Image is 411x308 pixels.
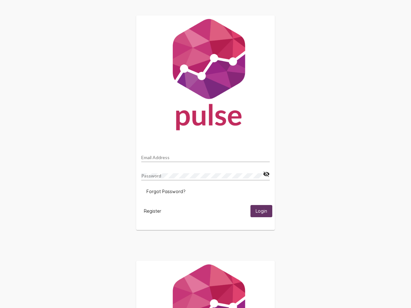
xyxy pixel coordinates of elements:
span: Login [256,209,267,214]
button: Forgot Password? [141,186,190,197]
img: Pulse For Good Logo [136,15,275,137]
span: Forgot Password? [146,189,185,194]
mat-icon: visibility_off [263,170,270,178]
button: Register [139,205,166,217]
button: Login [250,205,272,217]
span: Register [144,208,161,214]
